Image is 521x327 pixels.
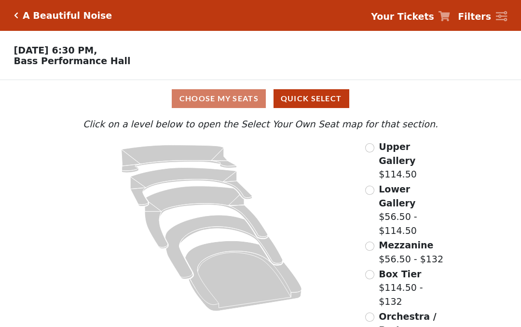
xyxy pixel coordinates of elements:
[379,240,433,250] span: Mezzanine
[379,184,415,208] span: Lower Gallery
[379,141,415,166] span: Upper Gallery
[379,182,449,237] label: $56.50 - $114.50
[371,11,434,22] strong: Your Tickets
[379,238,443,266] label: $56.50 - $132
[185,241,302,311] path: Orchestra / Parterre Circle - Seats Available: 25
[458,10,507,24] a: Filters
[14,12,18,19] a: Click here to go back to filters
[379,140,449,181] label: $114.50
[23,10,112,21] h5: A Beautiful Noise
[122,145,237,173] path: Upper Gallery - Seats Available: 298
[371,10,450,24] a: Your Tickets
[130,168,252,206] path: Lower Gallery - Seats Available: 59
[458,11,491,22] strong: Filters
[379,267,449,309] label: $114.50 - $132
[72,117,449,131] p: Click on a level below to open the Select Your Own Seat map for that section.
[379,269,421,279] span: Box Tier
[274,89,349,108] button: Quick Select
